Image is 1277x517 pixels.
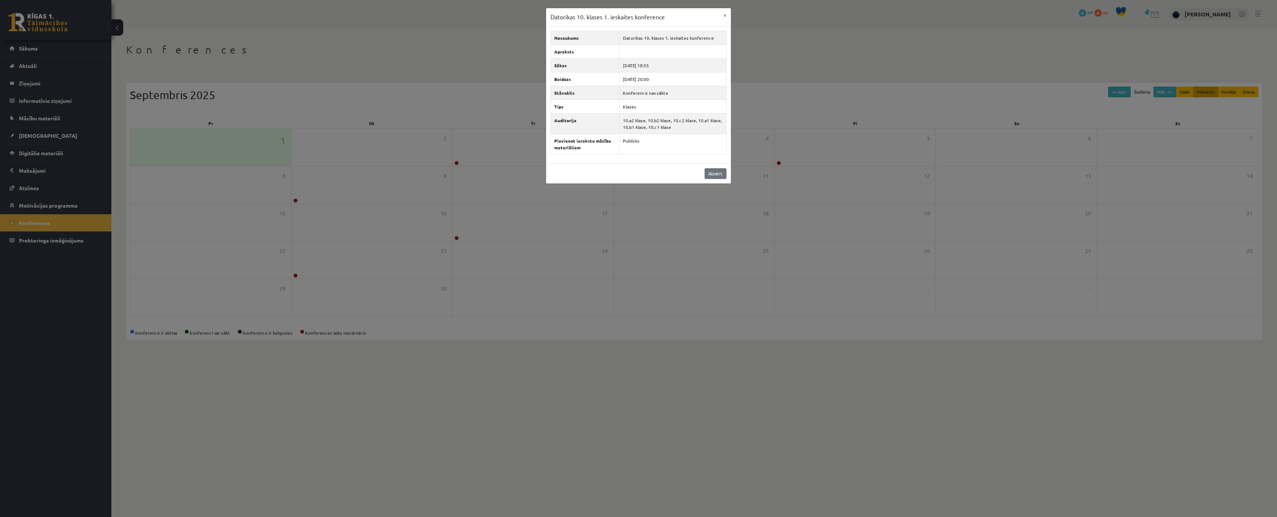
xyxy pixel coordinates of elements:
td: Publisks [619,134,726,154]
th: Beidzas [551,72,620,86]
th: Tips [551,100,620,113]
th: Stāvoklis [551,86,620,100]
button: × [719,8,731,22]
td: Konference nav sākta [619,86,726,100]
h3: Datorikas 10. klases 1. ieskaites konference [551,13,665,22]
td: [DATE] 18:55 [619,58,726,72]
td: [DATE] 20:00 [619,72,726,86]
td: Datorikas 10. klases 1. ieskaites konference [619,31,726,45]
th: Auditorija [551,113,620,134]
th: Nosaukums [551,31,620,45]
a: Aizvērt [705,168,726,179]
th: Apraksts [551,45,620,58]
th: Sākas [551,58,620,72]
th: Pievienot ierakstu mācību materiāliem [551,134,620,154]
td: Klases [619,100,726,113]
td: 10.a2 klase, 10.b2 klase, 10.c2 klase, 10.a1 klase, 10.b1 klase, 10.c1 klase [619,113,726,134]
